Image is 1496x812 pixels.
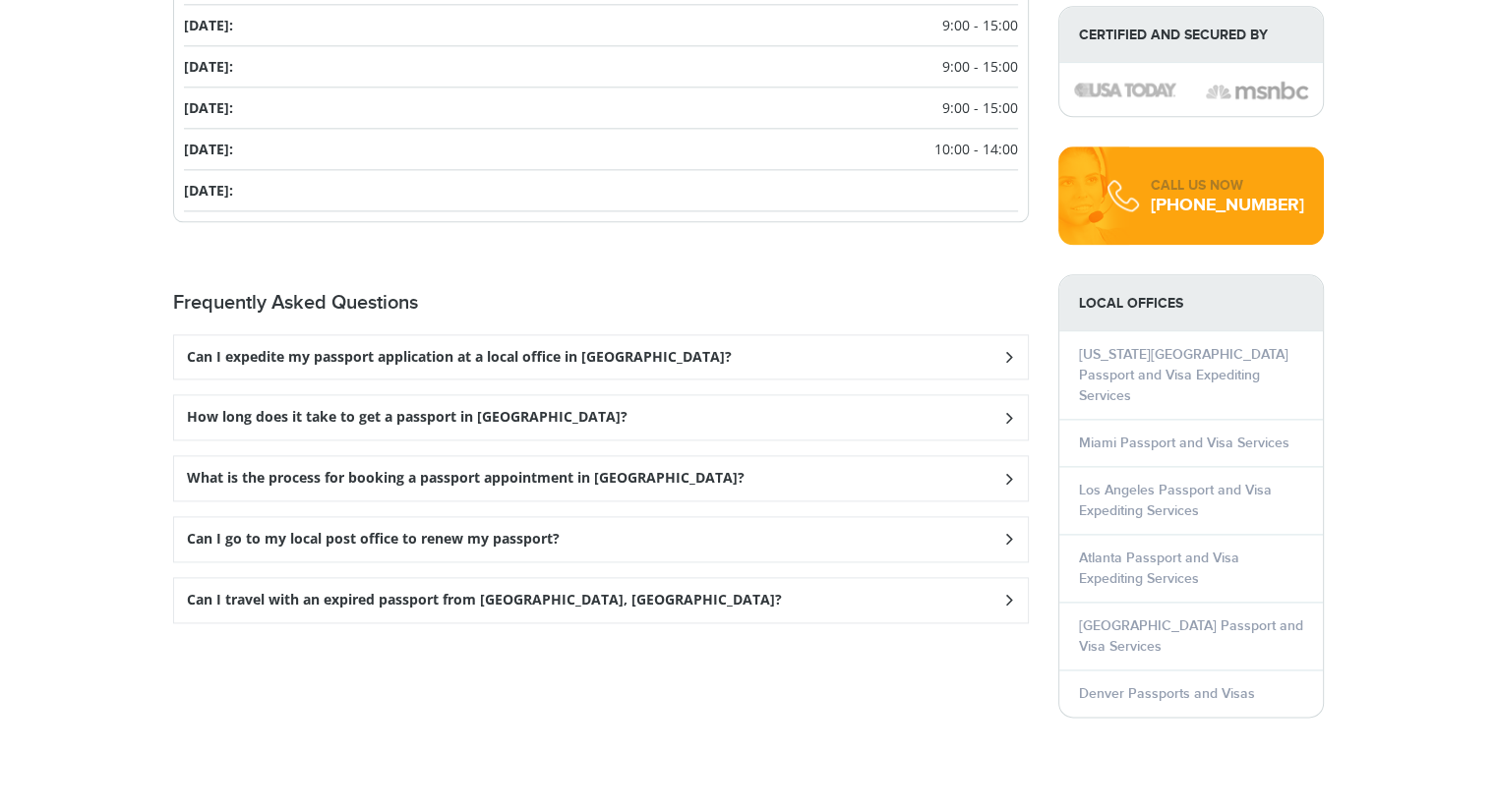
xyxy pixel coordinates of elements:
li: [DATE]: [184,46,1018,87]
span: 10:00 - 14:00 [934,139,1018,159]
img: image description [1206,79,1308,102]
a: [GEOGRAPHIC_DATA] Passport and Visa Services [1079,617,1303,655]
h3: How long does it take to get a passport in [GEOGRAPHIC_DATA]? [187,409,628,426]
a: Miami Passport and Visa Services [1079,435,1289,451]
div: CALL US NOW [1151,176,1304,196]
li: [DATE]: [184,129,1018,170]
h3: Can I expedite my passport application at a local office in [GEOGRAPHIC_DATA]? [187,349,732,366]
a: [US_STATE][GEOGRAPHIC_DATA] Passport and Visa Expediting Services [1079,346,1288,404]
h3: Can I go to my local post office to renew my passport? [187,531,560,548]
a: Denver Passports and Visas [1079,685,1255,702]
h2: Frequently Asked Questions [173,291,1029,315]
a: Atlanta Passport and Visa Expediting Services [1079,550,1239,587]
img: image description [1074,83,1176,96]
h3: Can I travel with an expired passport from [GEOGRAPHIC_DATA], [GEOGRAPHIC_DATA]? [187,592,782,609]
div: [PHONE_NUMBER] [1151,196,1304,215]
span: 9:00 - 15:00 [942,97,1018,118]
li: [DATE]: [184,170,1018,211]
span: 9:00 - 15:00 [942,15,1018,35]
strong: Certified and Secured by [1059,7,1323,63]
strong: LOCAL OFFICES [1059,275,1323,331]
li: [DATE]: [184,87,1018,129]
li: [DATE]: [184,5,1018,46]
h3: What is the process for booking a passport appointment in [GEOGRAPHIC_DATA]? [187,470,745,487]
a: Los Angeles Passport and Visa Expediting Services [1079,482,1272,519]
span: 9:00 - 15:00 [942,56,1018,77]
